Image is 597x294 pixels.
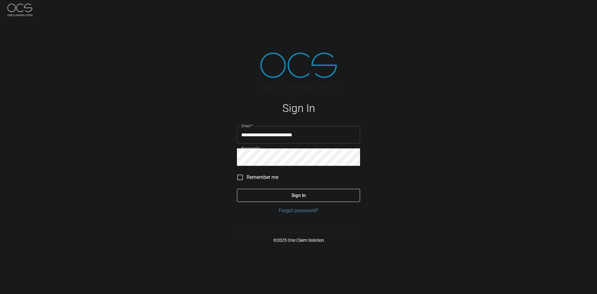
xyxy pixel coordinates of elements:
[241,123,253,128] label: Email
[247,174,278,181] span: Remember me
[237,189,360,202] button: Sign In
[260,53,337,91] img: ocs-logo-tra.png
[241,146,260,151] label: Password
[7,4,32,16] img: ocs-logo-white-transparent.png
[237,237,360,243] p: © 2025 One Claim Solution
[237,207,360,214] a: Forgot password?
[237,102,360,115] h1: Sign In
